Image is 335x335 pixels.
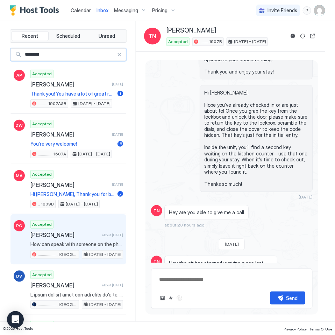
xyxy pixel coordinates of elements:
[299,32,307,40] button: Sync reservation
[309,327,332,331] span: Terms Of Use
[16,72,22,78] span: AP
[97,7,108,14] a: Inbox
[16,173,23,179] span: MA
[284,325,307,332] a: Privacy Policy
[234,39,266,45] span: [DATE] - [DATE]
[3,326,33,331] span: © 2025 Host Tools
[38,100,66,107] span: ......... 1907A&B
[16,223,22,229] span: PC
[270,292,305,305] button: Send
[166,27,216,35] span: [PERSON_NAME]
[154,208,160,214] span: TN
[149,32,157,40] span: TN
[308,32,317,40] button: Open reservation
[32,272,52,278] span: Accepted
[102,233,123,237] span: about [DATE]
[57,33,80,39] span: Scheduled
[30,141,115,147] span: You’re very welcome!
[289,32,297,40] button: Reservation information
[119,191,122,197] span: 7
[71,7,91,13] span: Calendar
[284,327,307,331] span: Privacy Policy
[7,311,24,328] div: Open Intercom Messenger
[32,71,52,77] span: Accepted
[38,301,77,308] span: ................... [GEOGRAPHIC_DATA]
[102,283,123,287] span: about [DATE]
[38,201,54,207] span: .. 1809B
[167,294,175,302] button: Quick reply
[30,241,123,247] span: How can speak with someone on the phone
[169,260,273,273] span: Hey the air has stopped working since last night it’s very humid and hot in here
[89,251,121,258] span: [DATE] - [DATE]
[22,49,117,61] input: Input Field
[112,132,123,137] span: [DATE]
[78,100,111,107] span: [DATE] - [DATE]
[30,181,109,188] span: [PERSON_NAME]
[38,251,77,258] span: ................... [GEOGRAPHIC_DATA]
[204,90,308,188] span: Hi [PERSON_NAME], Hope you’ve already checked in or are just about to! Once you grab the key from...
[158,294,167,302] button: Upload image
[268,7,297,14] span: Invite Friends
[38,151,66,157] span: .............. 1607A
[225,242,239,247] span: [DATE]
[50,31,87,41] button: Scheduled
[30,91,115,97] span: Thank you! You have a lot of great reviews but O did see a review saying your condo has a problem...
[309,325,332,332] a: Terms Of Use
[97,7,108,13] span: Inbox
[89,301,121,308] span: [DATE] - [DATE]
[168,39,188,45] span: Accepted
[120,91,121,96] span: 1
[88,31,125,41] button: Unread
[112,182,123,187] span: [DATE]
[112,82,123,86] span: [DATE]
[30,282,99,289] span: [PERSON_NAME]
[299,194,313,200] span: [DATE]
[200,39,222,45] span: ........ 1907B
[164,222,205,228] span: about 23 hours ago
[10,5,62,16] a: Host Tools Logo
[10,29,127,43] div: tab-group
[16,273,22,279] span: DV
[66,201,98,207] span: [DATE] - [DATE]
[152,7,167,14] span: Pricing
[32,221,52,228] span: Accepted
[303,6,311,15] div: menu
[12,31,49,41] button: Recent
[30,191,115,197] span: Hi [PERSON_NAME], Thank you for being an excellent guest! We've given you a 5-star review, and if...
[32,121,52,127] span: Accepted
[154,258,160,265] span: TN
[314,5,325,16] div: User profile
[30,131,109,138] span: [PERSON_NAME]
[71,7,91,14] a: Calendar
[169,210,244,216] span: Hey are you able to give me a call
[30,292,123,298] span: L ipsum dol sit amet con adi elits do'e te. In utlaboreet dol mag aliqu eni admin v quis no exe. ...
[30,81,109,88] span: [PERSON_NAME]
[114,7,138,14] span: Messaging
[99,33,115,39] span: Unread
[32,171,52,177] span: Accepted
[30,231,99,238] span: [PERSON_NAME]
[16,122,23,128] span: DW
[286,294,298,302] div: Send
[22,33,38,39] span: Recent
[118,141,123,146] span: 18
[78,151,110,157] span: [DATE] - [DATE]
